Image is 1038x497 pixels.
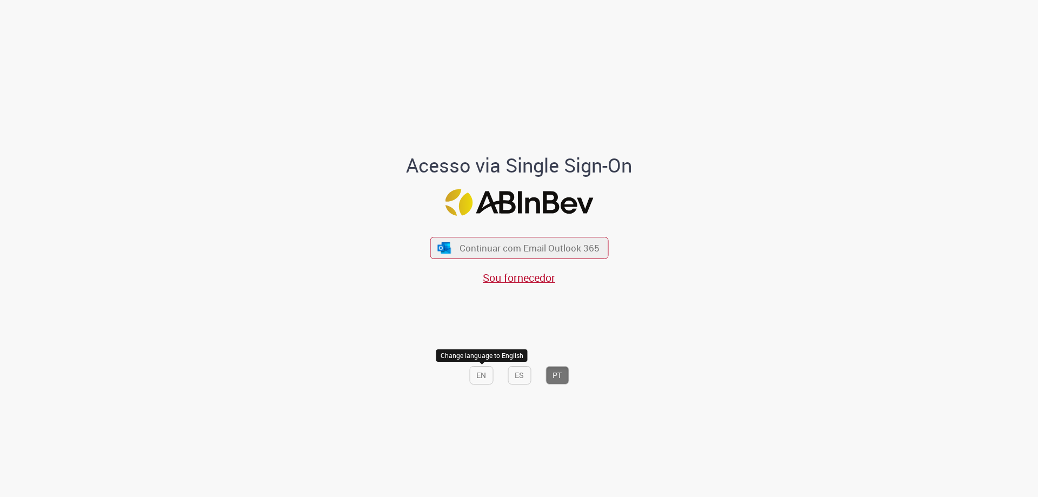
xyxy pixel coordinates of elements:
button: ícone Azure/Microsoft 360 Continuar com Email Outlook 365 [430,237,608,259]
h1: Acesso via Single Sign-On [369,155,669,176]
a: Sou fornecedor [483,270,555,285]
button: EN [469,366,493,385]
button: ES [508,366,531,385]
img: Logo ABInBev [445,189,593,216]
img: ícone Azure/Microsoft 360 [437,242,452,254]
span: Continuar com Email Outlook 365 [460,242,600,254]
div: Change language to English [436,349,528,362]
button: PT [545,366,569,385]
